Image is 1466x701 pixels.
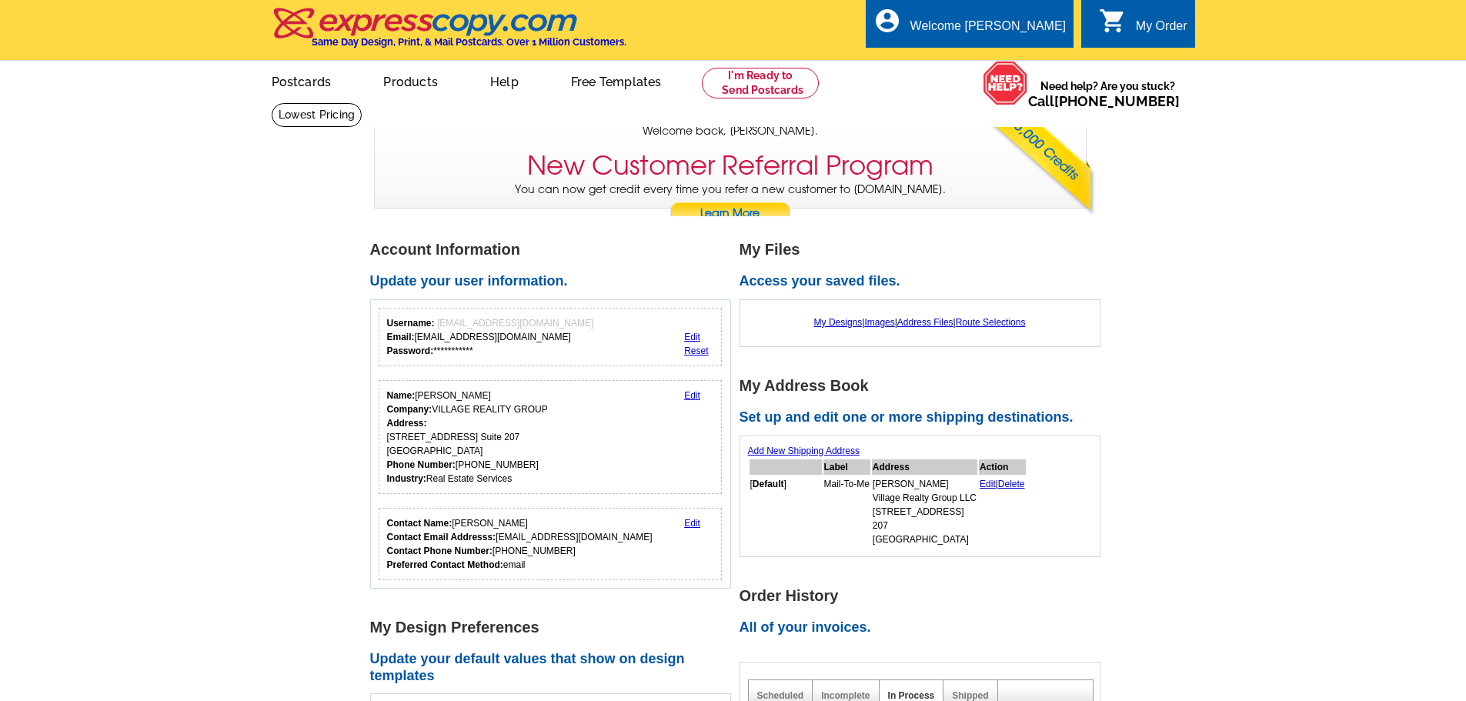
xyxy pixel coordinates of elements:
div: Who should we contact regarding order issues? [379,508,723,580]
span: Need help? Are you stuck? [1028,78,1187,109]
p: You can now get credit every time you refer a new customer to [DOMAIN_NAME]. [375,182,1086,225]
a: Reset [684,345,708,356]
a: Shipped [952,690,988,701]
h2: Access your saved files. [740,273,1109,290]
strong: Contact Phone Number: [387,546,493,556]
th: Address [872,459,977,475]
h2: Set up and edit one or more shipping destinations. [740,409,1109,426]
strong: Company: [387,404,432,415]
a: Images [864,317,894,328]
a: My Designs [814,317,863,328]
div: | | | [748,308,1092,337]
span: Call [1028,93,1180,109]
h1: My Design Preferences [370,619,740,636]
h4: Same Day Design, Print, & Mail Postcards. Over 1 Million Customers. [312,36,626,48]
div: My Order [1136,19,1187,41]
a: Products [359,62,463,98]
strong: Contact Email Addresss: [387,532,496,542]
strong: Preferred Contact Method: [387,559,503,570]
a: Postcards [247,62,356,98]
strong: Contact Name: [387,518,452,529]
td: Mail-To-Me [823,476,870,547]
strong: Address: [387,418,427,429]
th: Action [979,459,1026,475]
a: Route Selections [956,317,1026,328]
strong: Name: [387,390,416,401]
div: Your login information. [379,308,723,366]
strong: Username: [387,318,435,329]
span: Welcome back, [PERSON_NAME]. [643,123,818,139]
a: In Process [888,690,935,701]
a: Scheduled [757,690,804,701]
span: [EMAIL_ADDRESS][DOMAIN_NAME] [437,318,593,329]
i: account_circle [873,7,901,35]
a: Free Templates [546,62,686,98]
a: Add New Shipping Address [748,446,860,456]
h2: Update your user information. [370,273,740,290]
td: [ ] [750,476,822,547]
strong: Email: [387,332,415,342]
h1: Account Information [370,242,740,258]
a: [PHONE_NUMBER] [1054,93,1180,109]
a: Same Day Design, Print, & Mail Postcards. Over 1 Million Customers. [272,18,626,48]
div: Welcome [PERSON_NAME] [910,19,1066,41]
h1: My Address Book [740,378,1109,394]
img: help [983,61,1028,105]
a: Edit [684,518,700,529]
th: Label [823,459,870,475]
td: [PERSON_NAME] Village Realty Group LLC [STREET_ADDRESS] 207 [GEOGRAPHIC_DATA] [872,476,977,547]
a: Address Files [897,317,953,328]
h2: All of your invoices. [740,619,1109,636]
h3: New Customer Referral Program [527,150,933,182]
h1: Order History [740,588,1109,604]
a: Edit [980,479,996,489]
h2: Update your default values that show on design templates [370,651,740,684]
strong: Phone Number: [387,459,456,470]
strong: Password: [387,345,434,356]
td: | [979,476,1026,547]
div: Your personal details. [379,380,723,494]
div: [PERSON_NAME] VILLAGE REALITY GROUP [STREET_ADDRESS] Suite 207 [GEOGRAPHIC_DATA] [PHONE_NUMBER] R... [387,389,548,486]
a: Learn More [670,202,791,225]
a: Edit [684,332,700,342]
a: Help [466,62,543,98]
i: shopping_cart [1099,7,1127,35]
strong: Industry: [387,473,426,484]
a: Delete [998,479,1025,489]
a: Incomplete [821,690,870,701]
h1: My Files [740,242,1109,258]
a: shopping_cart My Order [1099,17,1187,36]
a: Edit [684,390,700,401]
b: Default [753,479,784,489]
div: [PERSON_NAME] [EMAIL_ADDRESS][DOMAIN_NAME] [PHONE_NUMBER] email [387,516,653,572]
